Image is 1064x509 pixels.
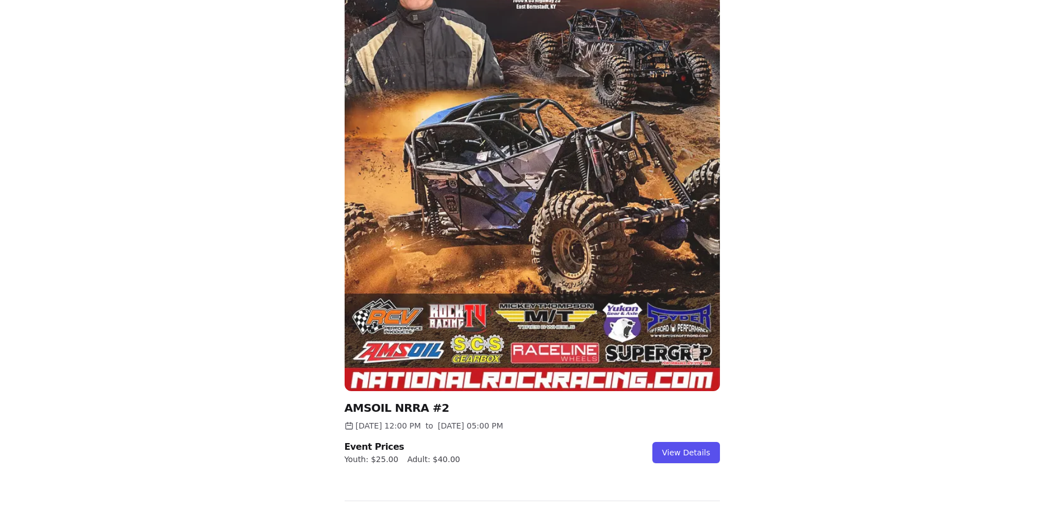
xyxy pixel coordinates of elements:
time: [DATE] 12:00 PM [356,420,421,431]
span: Adult: $40.00 [407,454,460,465]
time: [DATE] 05:00 PM [438,420,503,431]
a: View Details [652,442,719,463]
h2: Event Prices [345,440,460,454]
span: to [426,420,433,431]
a: AMSOIL NRRA #2 [345,401,450,415]
span: Youth: $25.00 [345,454,399,465]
